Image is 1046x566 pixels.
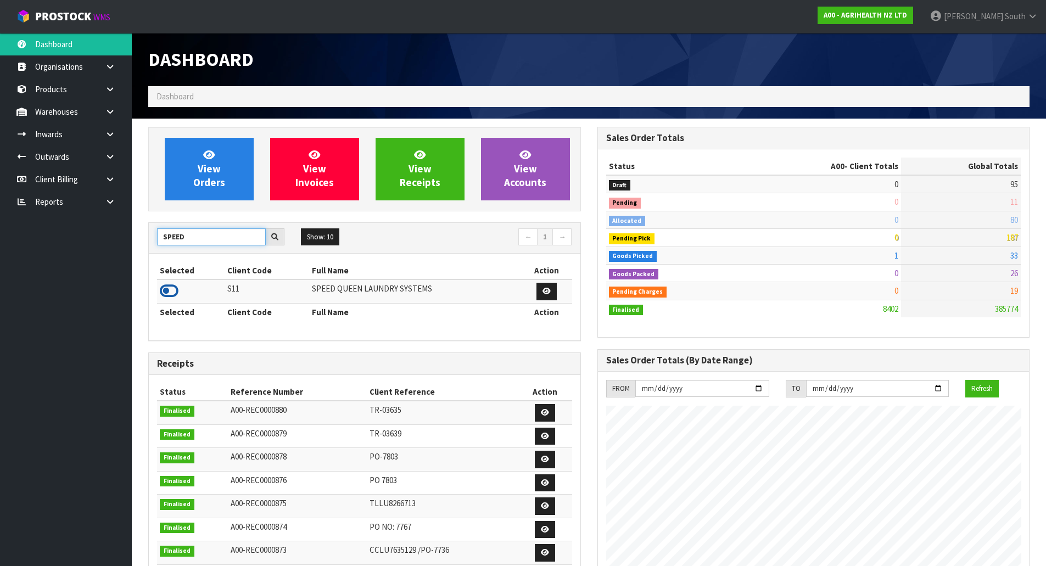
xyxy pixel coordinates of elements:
h3: Receipts [157,358,572,369]
span: PO NO: 7767 [370,522,411,532]
span: A00-REC0000873 [231,545,287,555]
button: Refresh [965,380,999,397]
a: → [552,228,572,246]
th: Reference Number [228,383,367,401]
span: TR-03639 [370,428,401,439]
th: Action [521,262,572,279]
span: 0 [894,215,898,225]
span: South [1005,11,1026,21]
span: Finalised [160,523,194,534]
button: Show: 10 [301,228,339,246]
input: Search clients [157,228,266,245]
span: TLLU8266713 [370,498,416,508]
span: A00-REC0000879 [231,428,287,439]
span: View Invoices [295,148,334,189]
span: 95 [1010,179,1018,189]
span: Finalised [160,546,194,557]
strong: A00 - AGRIHEALTH NZ LTD [824,10,907,20]
span: Pending Pick [609,233,655,244]
div: FROM [606,380,635,397]
span: Goods Picked [609,251,657,262]
span: Pending [609,198,641,209]
th: Action [518,383,572,401]
span: 19 [1010,285,1018,296]
span: 0 [894,197,898,207]
span: A00-REC0000876 [231,475,287,485]
h3: Sales Order Totals [606,133,1021,143]
span: 0 [894,268,898,278]
span: ProStock [35,9,91,24]
th: Status [157,383,228,401]
td: SPEED QUEEN LAUNDRY SYSTEMS [309,279,521,303]
span: 385774 [995,304,1018,314]
span: 0 [894,285,898,296]
span: Finalised [160,452,194,463]
th: Client Code [225,303,309,321]
th: Action [521,303,572,321]
span: PO 7803 [370,475,397,485]
span: Dashboard [156,91,194,102]
div: TO [786,380,806,397]
span: PO-7803 [370,451,398,462]
img: cube-alt.png [16,9,30,23]
span: 80 [1010,215,1018,225]
th: Client Reference [367,383,518,401]
th: Full Name [309,303,521,321]
h3: Sales Order Totals (By Date Range) [606,355,1021,366]
span: View Accounts [504,148,546,189]
span: 33 [1010,250,1018,261]
span: Finalised [609,305,644,316]
span: A00-REC0000874 [231,522,287,532]
span: CCLU7635129 /PO-7736 [370,545,449,555]
span: 26 [1010,268,1018,278]
span: Draft [609,180,631,191]
span: Pending Charges [609,287,667,298]
span: A00-REC0000878 [231,451,287,462]
span: View Receipts [400,148,440,189]
span: TR-03635 [370,405,401,415]
a: ViewReceipts [376,138,465,200]
span: Finalised [160,476,194,487]
th: - Client Totals [743,158,901,175]
th: Full Name [309,262,521,279]
a: ViewOrders [165,138,254,200]
th: Client Code [225,262,309,279]
span: 11 [1010,197,1018,207]
a: ViewInvoices [270,138,359,200]
th: Status [606,158,743,175]
span: 0 [894,232,898,243]
a: ViewAccounts [481,138,570,200]
a: ← [518,228,538,246]
span: 0 [894,179,898,189]
a: 1 [537,228,553,246]
span: 1 [894,250,898,261]
a: A00 - AGRIHEALTH NZ LTD [818,7,913,24]
span: Finalised [160,406,194,417]
span: [PERSON_NAME] [944,11,1003,21]
span: Goods Packed [609,269,659,280]
span: View Orders [193,148,225,189]
nav: Page navigation [373,228,572,248]
td: S11 [225,279,309,303]
th: Selected [157,262,225,279]
span: A00-REC0000880 [231,405,287,415]
span: A00 [831,161,844,171]
small: WMS [93,12,110,23]
span: Finalised [160,499,194,510]
span: Allocated [609,216,646,227]
span: 8402 [883,304,898,314]
span: Finalised [160,429,194,440]
span: Dashboard [148,48,254,71]
span: A00-REC0000875 [231,498,287,508]
span: 187 [1006,232,1018,243]
th: Global Totals [901,158,1021,175]
th: Selected [157,303,225,321]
